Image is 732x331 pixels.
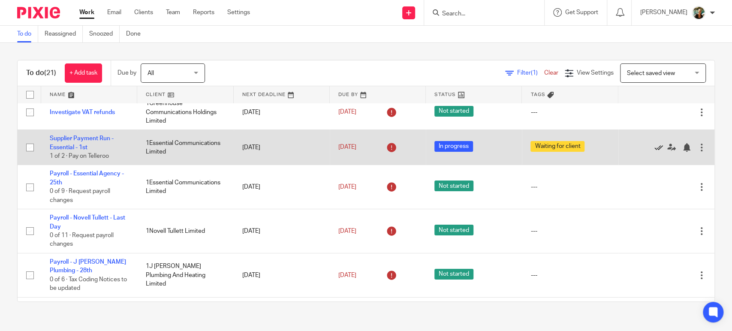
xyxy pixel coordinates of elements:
span: [DATE] [338,184,356,190]
a: To do [17,26,38,42]
a: Mark as done [654,143,667,152]
td: [DATE] [234,165,330,209]
span: (21) [44,69,56,76]
span: 0 of 9 · Request payroll changes [50,188,110,203]
span: Not started [434,269,473,280]
td: 1J [PERSON_NAME] Plumbing And Heating Limited [137,253,233,298]
span: Select saved view [627,70,675,76]
span: [DATE] [338,144,356,150]
div: --- [530,227,609,235]
td: [DATE] [234,253,330,298]
span: Tags [530,92,545,97]
td: [DATE] [234,95,330,130]
span: [DATE] [338,272,356,278]
a: Done [126,26,147,42]
span: Not started [434,181,473,191]
div: --- [530,271,609,280]
td: [DATE] [234,130,330,165]
span: Waiting for client [530,141,584,152]
td: 1Essential Communications Limited [137,130,233,165]
div: --- [530,183,609,191]
a: Snoozed [89,26,120,42]
img: Pixie [17,7,60,18]
a: Investigate VAT refunds [50,109,115,115]
span: Get Support [565,9,598,15]
span: 0 of 6 · Tax Coding Notices to be updated [50,277,127,292]
td: 1Novell Tullett Limited [137,209,233,253]
span: 1 of 2 · Pay on Telleroo [50,153,109,159]
td: 1Greenhouse Communications Holdings Limited [137,95,233,130]
a: Clear [544,70,558,76]
p: [PERSON_NAME] [640,8,687,17]
span: 0 of 11 · Request payroll changes [50,232,114,247]
a: Team [166,8,180,17]
a: Settings [227,8,250,17]
a: Payroll - J [PERSON_NAME] Plumbing - 28th [50,259,126,274]
span: View Settings [577,70,614,76]
span: Not started [434,106,473,117]
span: [DATE] [338,228,356,234]
span: In progress [434,141,473,152]
td: 1Essential Communications Limited [137,165,233,209]
input: Search [441,10,518,18]
span: (1) [531,70,538,76]
img: Photo2.jpg [692,6,705,20]
span: Filter [517,70,544,76]
span: All [148,70,154,76]
a: Work [79,8,94,17]
a: + Add task [65,63,102,83]
span: Not started [434,225,473,235]
a: Supplier Payment Run - Essential - 1st [50,135,114,150]
a: Reports [193,8,214,17]
h1: To do [26,69,56,78]
a: Payroll - Novell Tullett - Last Day [50,215,125,229]
a: Reassigned [45,26,83,42]
a: Email [107,8,121,17]
a: Clients [134,8,153,17]
a: Payroll - Essential Agency - 25th [50,171,124,185]
span: [DATE] [338,109,356,115]
td: [DATE] [234,209,330,253]
p: Due by [117,69,136,77]
div: --- [530,108,609,117]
